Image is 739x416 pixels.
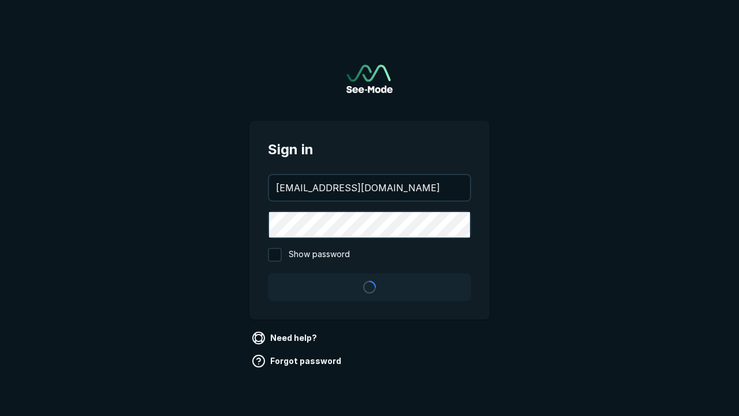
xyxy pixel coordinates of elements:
a: Need help? [249,329,322,347]
input: your@email.com [269,175,470,200]
span: Sign in [268,139,471,160]
a: Forgot password [249,352,346,370]
img: See-Mode Logo [346,65,393,93]
span: Show password [289,248,350,262]
a: Go to sign in [346,65,393,93]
